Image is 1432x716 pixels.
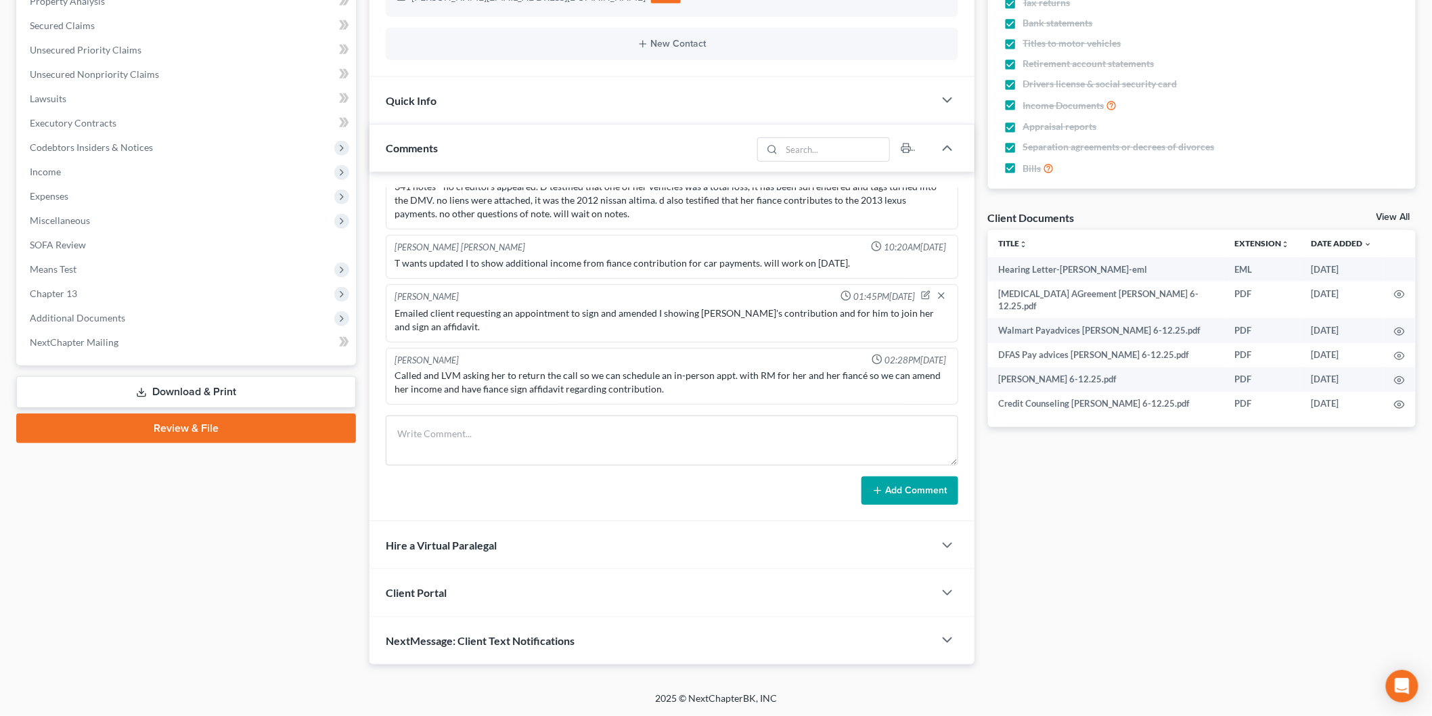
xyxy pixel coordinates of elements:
td: PDF [1224,343,1301,367]
a: Review & File [16,413,356,443]
td: [DATE] [1301,343,1383,367]
span: Chapter 13 [30,288,77,299]
td: DFAS Pay advices [PERSON_NAME] 6-12.25.pdf [988,343,1225,367]
td: EML [1224,257,1301,282]
input: Search... [782,138,889,161]
div: [PERSON_NAME] [395,290,459,304]
span: Drivers license & social security card [1023,77,1178,91]
span: Means Test [30,263,76,275]
span: Separation agreements or decrees of divorces [1023,140,1215,154]
td: [DATE] [1301,318,1383,342]
td: PDF [1224,392,1301,416]
td: PDF [1224,367,1301,392]
a: Lawsuits [19,87,356,111]
span: NextMessage: Client Text Notifications [386,634,575,647]
span: Client Portal [386,586,447,599]
td: [DATE] [1301,257,1383,282]
span: Titles to motor vehicles [1023,37,1121,50]
a: NextChapter Mailing [19,330,356,355]
i: unfold_more [1020,240,1028,248]
div: T wants updated I to show additional income from fiance contribution for car payments. will work ... [395,256,949,270]
span: Income Documents [1023,99,1104,112]
a: Executory Contracts [19,111,356,135]
span: Quick Info [386,94,437,107]
i: expand_more [1364,240,1372,248]
span: Secured Claims [30,20,95,31]
td: [DATE] [1301,392,1383,416]
div: Called and LVM asking her to return the call so we can schedule an in-person appt. with RM for he... [395,369,949,396]
span: Comments [386,141,438,154]
i: unfold_more [1282,240,1290,248]
span: Expenses [30,190,68,202]
span: 10:20AM[DATE] [885,241,947,254]
span: Bank statements [1023,16,1093,30]
button: New Contact [397,39,947,49]
td: Walmart Payadvices [PERSON_NAME] 6-12.25.pdf [988,318,1225,342]
a: Titleunfold_more [999,238,1028,248]
td: PDF [1224,318,1301,342]
div: [PERSON_NAME] [PERSON_NAME] [395,241,525,254]
span: Hire a Virtual Paralegal [386,539,497,552]
a: View All [1377,212,1410,222]
div: Emailed client requesting an appointment to sign and amended I showing [PERSON_NAME]'s contributi... [395,307,949,334]
div: Client Documents [988,210,1075,225]
td: [DATE] [1301,367,1383,392]
a: Unsecured Priority Claims [19,38,356,62]
span: 02:28PM[DATE] [885,354,947,367]
div: Open Intercom Messenger [1386,670,1418,702]
span: Income [30,166,61,177]
span: Unsecured Priority Claims [30,44,141,55]
a: Date Added expand_more [1312,238,1372,248]
span: Retirement account statements [1023,57,1155,70]
td: Credit Counseling [PERSON_NAME] 6-12.25.pdf [988,392,1225,416]
span: Codebtors Insiders & Notices [30,141,153,153]
a: SOFA Review [19,233,356,257]
div: [PERSON_NAME] [395,354,459,367]
td: [DATE] [1301,282,1383,319]
a: Secured Claims [19,14,356,38]
span: Unsecured Nonpriority Claims [30,68,159,80]
button: Add Comment [862,476,958,505]
span: NextChapter Mailing [30,336,118,348]
span: Executory Contracts [30,117,116,129]
a: Download & Print [16,376,356,408]
span: 01:45PM[DATE] [854,290,916,303]
span: Lawsuits [30,93,66,104]
td: [PERSON_NAME] 6-12.25.pdf [988,367,1225,392]
td: Hearing Letter-[PERSON_NAME]-eml [988,257,1225,282]
div: 2025 © NextChapterBK, INC [330,692,1102,716]
span: Miscellaneous [30,215,90,226]
span: Additional Documents [30,312,125,323]
div: 341 notes - no creditors appeared. D testified that one of her vehicles was a total loss, it has ... [395,180,949,221]
span: Appraisal reports [1023,120,1097,133]
a: Unsecured Nonpriority Claims [19,62,356,87]
span: SOFA Review [30,239,86,250]
a: Extensionunfold_more [1235,238,1290,248]
span: Bills [1023,162,1042,175]
td: [MEDICAL_DATA] AGreement [PERSON_NAME] 6-12.25.pdf [988,282,1225,319]
td: PDF [1224,282,1301,319]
